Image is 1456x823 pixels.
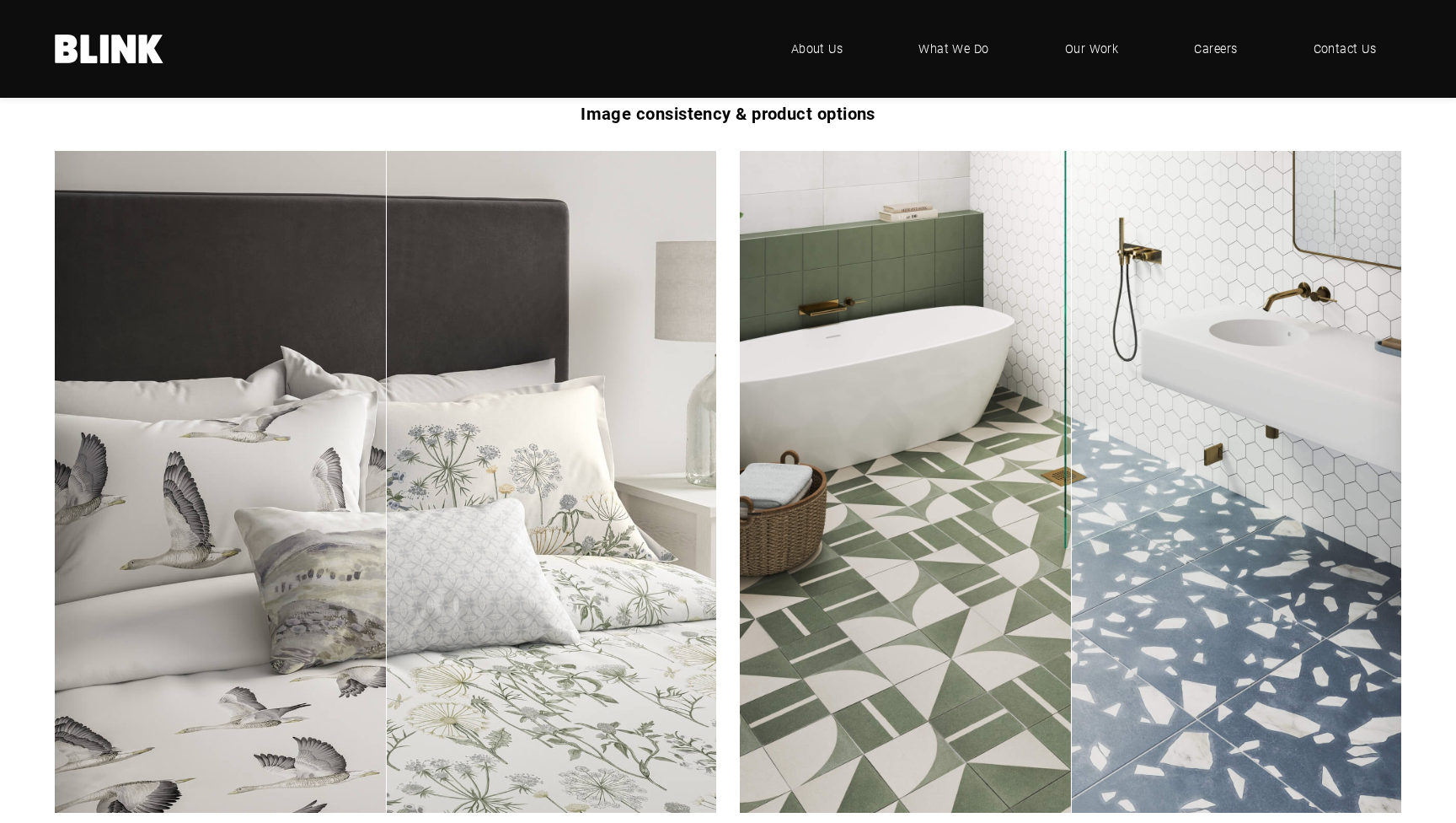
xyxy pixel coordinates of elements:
[43,151,1401,813] li: 1 of 3
[1314,40,1377,58] span: Contact Us
[283,100,1173,126] h1: Image consistency & product options
[55,35,164,63] a: Home
[893,24,1014,74] a: What We Do
[1065,40,1119,58] span: Our Work
[1169,24,1262,74] a: Careers
[791,40,843,58] span: About Us
[740,151,1402,814] img: Product Alternatives in fixed scene
[1368,151,1401,813] a: Next slide
[55,151,88,813] a: Previous slide
[1288,24,1402,74] a: Contact Us
[918,40,989,58] span: What We Do
[1194,40,1237,58] span: Careers
[766,24,869,74] a: About Us
[1040,24,1144,74] a: Our Work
